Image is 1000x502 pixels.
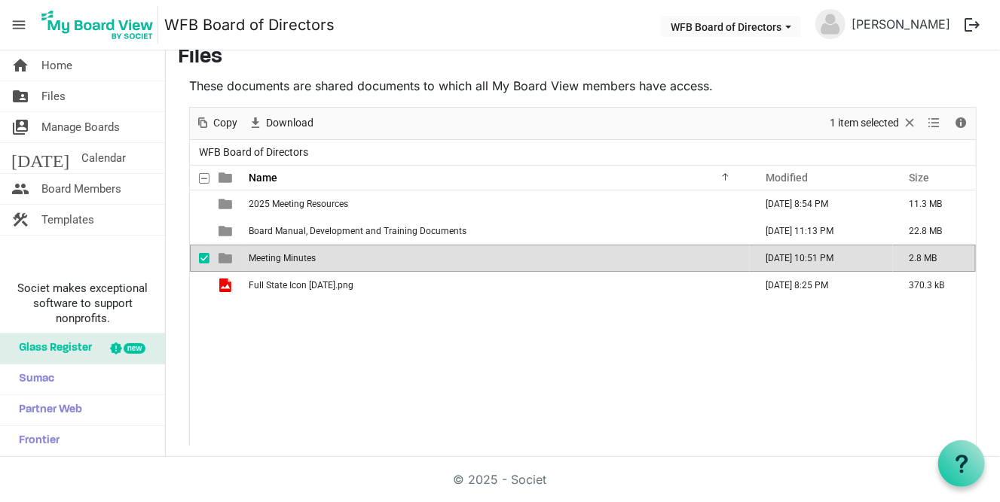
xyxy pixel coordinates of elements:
span: Copy [212,114,239,132]
span: Sumac [11,364,54,394]
span: 2025 Meeting Resources [249,199,348,209]
span: [DATE] [11,143,69,173]
span: WFB Board of Directors [196,143,311,162]
span: home [11,50,29,81]
span: menu [5,11,33,39]
td: 2025 Meeting Resources is template cell column header Name [244,190,750,218]
div: View [922,108,948,139]
div: Copy [190,108,243,139]
button: Copy [192,114,240,132]
a: WFB Board of Directors [164,10,335,40]
span: Manage Boards [41,112,120,142]
span: construction [11,205,29,235]
span: Templates [41,205,94,235]
a: © 2025 - Societ [454,472,547,487]
img: no-profile-picture.svg [815,9,846,39]
h3: Files [178,45,988,71]
td: checkbox [190,190,209,218]
td: is template cell column header type [209,245,244,272]
button: Download [245,114,316,132]
span: people [11,174,29,204]
span: switch_account [11,112,29,142]
button: Selection [827,114,920,132]
td: Board Manual, Development and Training Documents is template cell column header Name [244,218,750,245]
span: folder_shared [11,81,29,111]
p: These documents are shared documents to which all My Board View members have access. [189,77,977,95]
span: Societ makes exceptional software to support nonprofits. [7,281,158,326]
span: Full State Icon [DATE].png [249,280,353,291]
button: View dropdownbutton [925,114,943,132]
td: 22.8 MB is template cell column header Size [893,218,976,245]
span: Glass Register [11,333,92,364]
td: July 21, 2025 8:54 PM column header Modified [750,190,893,218]
button: Details [951,114,971,132]
span: Frontier [11,426,60,456]
td: checkbox [190,218,209,245]
td: is template cell column header type [209,218,244,245]
td: May 29, 2025 11:13 PM column header Modified [750,218,893,245]
span: Files [41,81,66,111]
a: My Board View Logo [37,6,164,44]
span: Meeting Minutes [249,253,316,263]
span: 1 item selected [828,114,901,132]
span: Board Manual, Development and Training Documents [249,226,466,236]
span: Modified [766,172,808,184]
span: Download [265,114,315,132]
td: Meeting Minutes is template cell column header Name [244,245,750,272]
td: checkbox [190,272,209,299]
span: Name [249,172,277,184]
button: WFB Board of Directors dropdownbutton [661,16,801,37]
span: Calendar [81,143,126,173]
div: Details [948,108,974,139]
td: March 13, 2025 8:25 PM column header Modified [750,272,893,299]
a: [PERSON_NAME] [846,9,956,39]
span: Partner Web [11,395,82,425]
span: Home [41,50,72,81]
div: new [124,343,145,354]
td: Full State Icon 2.6.2025.png is template cell column header Name [244,272,750,299]
div: Download [243,108,319,139]
td: 11.3 MB is template cell column header Size [893,190,976,218]
td: is template cell column header type [209,190,244,218]
td: 370.3 kB is template cell column header Size [893,272,976,299]
span: Board Members [41,174,121,204]
td: checkbox [190,245,209,272]
td: is template cell column header type [209,272,244,299]
div: Clear selection [824,108,922,139]
img: My Board View Logo [37,6,158,44]
button: logout [956,9,988,41]
td: May 26, 2025 10:51 PM column header Modified [750,245,893,272]
td: 2.8 MB is template cell column header Size [893,245,976,272]
span: Size [909,172,929,184]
